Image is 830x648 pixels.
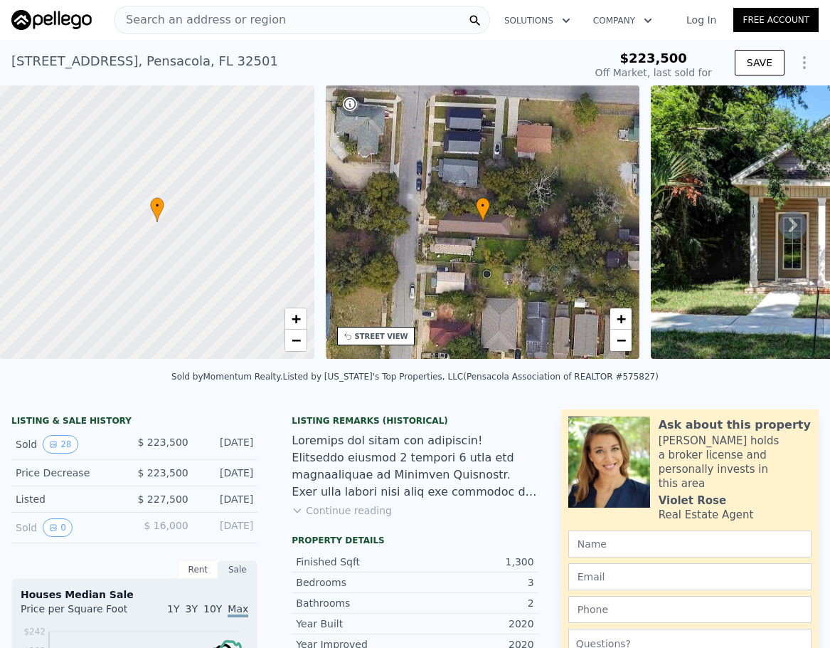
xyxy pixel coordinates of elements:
div: LISTING & SALE HISTORY [11,415,257,429]
tspan: $242 [23,627,46,637]
div: Sale [218,560,257,579]
div: Violet Rose [659,493,726,508]
span: − [291,331,300,349]
a: Zoom out [610,330,632,351]
div: [DATE] [200,466,254,480]
div: Off Market, last sold for [595,66,712,80]
div: Real Estate Agent [659,508,754,522]
span: • [150,199,164,212]
button: Solutions [493,8,582,33]
button: Continue reading [292,503,392,518]
input: Phone [568,596,812,623]
div: Houses Median Sale [21,587,248,602]
div: 3 [415,575,533,590]
span: 1Y [167,603,179,615]
div: Listed [16,492,123,506]
div: [DATE] [200,518,254,537]
div: Price per Square Foot [21,602,134,625]
img: Pellego [11,10,92,30]
div: Sold [16,518,123,537]
div: 2020 [415,617,533,631]
span: 3Y [186,603,198,615]
input: Email [568,563,812,590]
div: Year Built [296,617,415,631]
div: [DATE] [200,492,254,506]
span: Max [228,603,248,617]
button: Company [582,8,664,33]
div: Sold [16,435,123,454]
button: SAVE [735,50,784,75]
div: 2 [415,596,533,610]
span: + [291,310,300,328]
div: Finished Sqft [296,555,415,569]
div: Listing Remarks (Historical) [292,415,538,427]
div: Sold by Momentum Realty . [171,372,282,382]
a: Zoom out [285,330,307,351]
div: Rent [178,560,218,579]
input: Name [568,531,812,558]
span: • [476,199,490,212]
div: Loremips dol sitam con adipiscin! Elitseddo eiusmod 2 tempori 6 utla etd magnaaliquae ad Minimven... [292,432,538,501]
span: $ 223,500 [137,467,188,479]
span: $223,500 [619,51,687,66]
span: $ 227,500 [137,493,188,505]
a: Zoom in [610,308,632,330]
span: Search an address or region [115,11,286,28]
div: • [150,197,164,222]
div: Property details [292,535,538,546]
button: Show Options [790,48,819,77]
span: $ 16,000 [144,520,188,531]
div: [STREET_ADDRESS] , Pensacola , FL 32501 [11,51,278,71]
div: [DATE] [200,435,254,454]
a: Zoom in [285,308,307,330]
span: 10Y [203,603,222,615]
div: 1,300 [415,555,533,569]
div: Price Decrease [16,466,123,480]
span: $ 223,500 [137,437,188,448]
div: Bedrooms [296,575,415,590]
div: • [476,197,490,222]
div: STREET VIEW [355,331,408,342]
button: View historical data [43,518,73,537]
div: Bathrooms [296,596,415,610]
button: View historical data [43,435,78,454]
a: Free Account [733,8,819,32]
a: Log In [669,13,733,27]
div: [PERSON_NAME] holds a broker license and personally invests in this area [659,434,812,491]
div: Listed by [US_STATE]'s Top Properties, LLC (Pensacola Association of REALTOR #575827) [283,372,659,382]
span: + [617,310,626,328]
div: Ask about this property [659,417,811,434]
span: − [617,331,626,349]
